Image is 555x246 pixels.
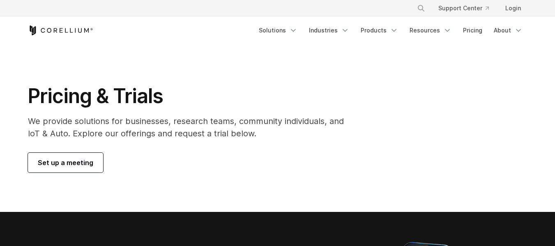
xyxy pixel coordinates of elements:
a: Login [499,1,527,16]
h1: Pricing & Trials [28,84,355,108]
a: Support Center [432,1,495,16]
a: Industries [304,23,354,38]
div: Navigation Menu [254,23,527,38]
a: Products [356,23,403,38]
a: Set up a meeting [28,153,103,172]
button: Search [414,1,428,16]
div: Navigation Menu [407,1,527,16]
a: Corellium Home [28,25,93,35]
a: Resources [405,23,456,38]
p: We provide solutions for businesses, research teams, community individuals, and IoT & Auto. Explo... [28,115,355,140]
a: About [489,23,527,38]
a: Solutions [254,23,302,38]
a: Pricing [458,23,487,38]
span: Set up a meeting [38,158,93,168]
